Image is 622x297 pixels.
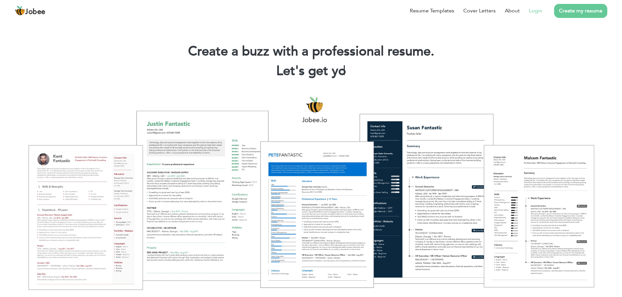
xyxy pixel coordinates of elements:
[308,62,346,80] span: get yo
[10,63,612,80] h2: Let's
[15,6,45,16] a: Jobee
[463,7,496,15] a: Cover Letters
[10,43,612,60] h1: Create a buzz with a professional resume.
[410,7,454,15] a: Resume Templates
[529,7,542,15] a: Login
[505,7,520,15] a: About
[25,8,45,16] span: Jobee
[15,6,25,16] img: jobee.io
[343,62,346,80] span: |
[554,4,607,18] a: Create my resume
